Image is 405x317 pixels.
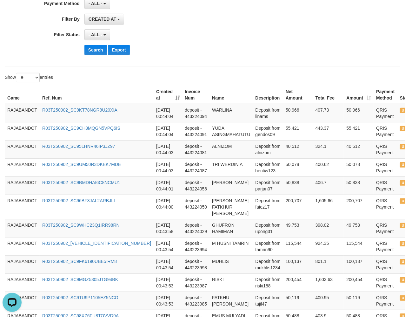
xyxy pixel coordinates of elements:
th: Name [209,86,253,104]
td: FATKHU [PERSON_NAME] [209,292,253,310]
td: Deposit from riski188 [253,273,283,292]
td: 115,544 [283,237,313,255]
a: R03T250902_SC95LHNR46IP3JZ97 [42,144,115,149]
th: Ref. Num [40,86,154,104]
td: QRIS Payment [374,255,397,273]
td: 407.73 [313,104,344,122]
td: 443.37 [313,122,344,140]
td: 55,421 [283,122,313,140]
td: 924.35 [313,237,344,255]
td: 398.02 [313,219,344,237]
td: deposit - 443224081 [182,140,209,158]
th: Payment Method [374,86,397,104]
td: 50,119 [344,292,374,310]
td: Deposit from alnizom [253,140,283,158]
td: [DATE] 00:43:53 [154,273,182,292]
td: QRIS Payment [374,273,397,292]
td: Deposit from faiez17 [253,195,283,219]
td: QRIS Payment [374,237,397,255]
td: 50,078 [344,158,374,176]
td: 1,605.66 [313,195,344,219]
td: [DATE] 00:43:54 [154,255,182,273]
td: deposit - 443223985 [182,292,209,310]
td: Deposit from tajil47 [253,292,283,310]
td: 50,119 [283,292,313,310]
a: R03T250902_SC9BMDHAI6C8NCMU1 [42,180,120,185]
td: [DATE] 00:44:03 [154,158,182,176]
a: R03T250902_SC9WHC23Q1IRR98RN [42,223,120,228]
th: Game [5,86,40,104]
td: 115,544 [344,237,374,255]
td: deposit - 443224056 [182,176,209,195]
td: deposit - 443224029 [182,219,209,237]
span: - ALL - [89,1,103,6]
th: Invoice Num [182,86,209,104]
td: [DATE] 00:44:00 [154,195,182,219]
td: [DATE] 00:44:04 [154,122,182,140]
td: deposit - 443224094 [182,104,209,122]
td: ALNIZOM [209,140,253,158]
td: GHUFRON HAMIMAN [209,219,253,237]
td: 324.1 [313,140,344,158]
td: YUDA ASINGMAHATUTU [209,122,253,140]
td: 200,454 [283,273,313,292]
button: Export [108,45,129,55]
a: R03T250902_[VEHICLE_IDENTIFICATION_NUMBER] [42,241,151,246]
td: [DATE] 00:43:58 [154,219,182,237]
a: R03T250902_SC9CH3MQGN5VPQ6IS [42,126,120,131]
td: RISKI [209,273,253,292]
td: deposit - 443224050 [182,195,209,219]
td: QRIS Payment [374,219,397,237]
td: Deposit from tamrin90 [253,237,283,255]
td: Deposit from mukhlis1234 [253,255,283,273]
button: Search [84,45,107,55]
td: 200,707 [344,195,374,219]
td: 400.62 [313,158,344,176]
td: [PERSON_NAME] [209,176,253,195]
td: 50,838 [283,176,313,195]
td: Deposit from gendos09 [253,122,283,140]
td: QRIS Payment [374,176,397,195]
td: 49,753 [344,219,374,237]
td: QRIS Payment [374,140,397,158]
span: CREATED AT [89,17,116,22]
td: 100,137 [344,255,374,273]
td: deposit - 443224091 [182,122,209,140]
td: deposit - 443223998 [182,255,209,273]
td: 801.1 [313,255,344,273]
a: R03T250902_SC9TU9P1105EZ5NCO [42,295,118,300]
td: 50,966 [344,104,374,122]
td: QRIS Payment [374,292,397,310]
td: MUHLIS [209,255,253,273]
td: RAJABANDOT [5,158,40,176]
td: [DATE] 00:44:03 [154,140,182,158]
td: RAJABANDOT [5,237,40,255]
td: 55,421 [344,122,374,140]
td: [DATE] 00:44:01 [154,176,182,195]
td: QRIS Payment [374,104,397,122]
a: R03T250902_SC9KT78NGR8U20XIA [42,107,117,113]
td: M HUSNI TAMRIN [209,237,253,255]
td: deposit - 443223994 [182,237,209,255]
th: Created at: activate to sort column ascending [154,86,182,104]
th: Net Amount [283,86,313,104]
td: TRI WERDINIA [209,158,253,176]
td: QRIS Payment [374,122,397,140]
td: RAJABANDOT [5,122,40,140]
td: WARLINA [209,104,253,122]
select: Showentries [16,73,40,82]
button: - ALL - [84,29,110,40]
th: Total Fee [313,86,344,104]
td: [DATE] 00:43:54 [154,237,182,255]
a: R03T250902_SC96BF3JAL2ARBJLI [42,198,115,203]
td: 1,603.63 [313,273,344,292]
td: QRIS Payment [374,195,397,219]
td: QRIS Payment [374,158,397,176]
button: Open LiveChat chat widget [3,3,22,22]
td: deposit - 443224087 [182,158,209,176]
td: 40,512 [344,140,374,158]
td: Deposit from bentiw123 [253,158,283,176]
td: 200,707 [283,195,313,219]
td: [DATE] 00:43:53 [154,292,182,310]
td: 50,078 [283,158,313,176]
